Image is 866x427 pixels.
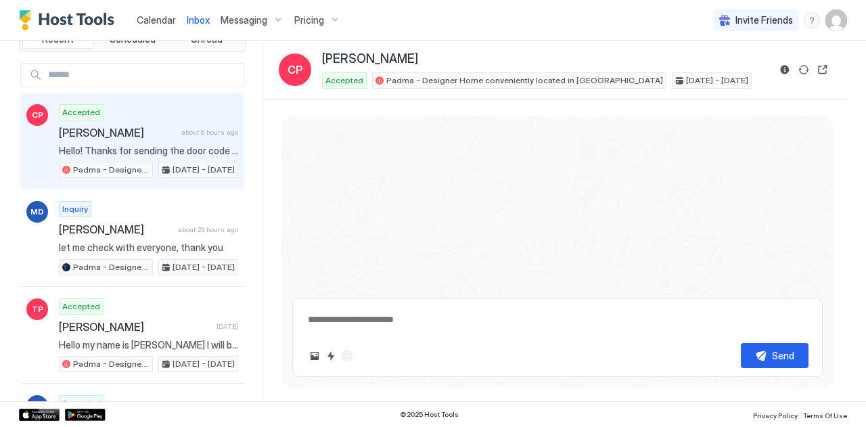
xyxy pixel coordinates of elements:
[173,261,235,273] span: [DATE] - [DATE]
[59,126,176,139] span: [PERSON_NAME]
[30,206,44,218] span: MD
[187,13,210,27] a: Inbox
[306,348,323,364] button: Upload image
[73,358,150,370] span: Padma - Designer Home conveniently located in [GEOGRAPHIC_DATA]
[777,62,793,78] button: Reservation information
[400,410,459,419] span: © 2025 Host Tools
[173,358,235,370] span: [DATE] - [DATE]
[59,339,238,351] span: Hello my name is [PERSON_NAME] I will be using the Airbnb for a Friendsgiving with my co-workers
[803,407,847,422] a: Terms Of Use
[181,128,238,137] span: about 6 hours ago
[32,400,43,412] span: LC
[288,62,303,78] span: CP
[137,14,176,26] span: Calendar
[753,411,798,420] span: Privacy Policy
[59,223,173,236] span: [PERSON_NAME]
[59,320,211,334] span: [PERSON_NAME]
[65,409,106,421] a: Google Play Store
[386,74,663,87] span: Padma - Designer Home conveniently located in [GEOGRAPHIC_DATA]
[187,14,210,26] span: Inbox
[59,242,238,254] span: let me check with everyone, thank you
[796,62,812,78] button: Sync reservation
[815,62,831,78] button: Open reservation
[32,109,43,121] span: CP
[62,106,100,118] span: Accepted
[62,300,100,313] span: Accepted
[73,164,150,176] span: Padma - Designer Home conveniently located in [GEOGRAPHIC_DATA]
[294,14,324,26] span: Pricing
[59,145,238,157] span: Hello! Thanks for sending the door code and all the other info. We look forward to sharing your h...
[19,409,60,421] a: App Store
[19,10,120,30] a: Host Tools Logo
[173,164,235,176] span: [DATE] - [DATE]
[73,261,150,273] span: Padma - Designer Home conveniently located in [GEOGRAPHIC_DATA]
[772,349,794,363] div: Send
[325,74,363,87] span: Accepted
[62,397,100,409] span: Accepted
[216,322,238,331] span: [DATE]
[32,303,43,315] span: TP
[686,74,748,87] span: [DATE] - [DATE]
[62,203,88,215] span: Inquiry
[323,348,339,364] button: Quick reply
[43,64,244,87] input: Input Field
[753,407,798,422] a: Privacy Policy
[178,225,238,234] span: about 23 hours ago
[221,14,267,26] span: Messaging
[803,411,847,420] span: Terms Of Use
[804,12,820,28] div: menu
[825,9,847,31] div: User profile
[735,14,793,26] span: Invite Friends
[741,343,808,368] button: Send
[137,13,176,27] a: Calendar
[322,51,418,67] span: [PERSON_NAME]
